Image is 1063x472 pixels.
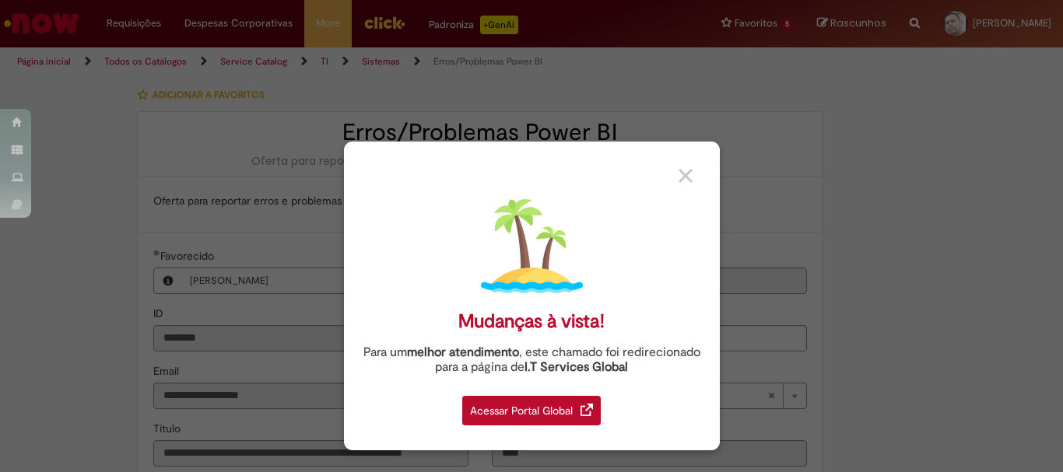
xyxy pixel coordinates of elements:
div: Para um , este chamado foi redirecionado para a página de [356,345,708,375]
div: Mudanças à vista! [458,310,605,333]
a: I.T Services Global [524,351,628,375]
img: island.png [481,195,583,297]
a: Acessar Portal Global [462,387,601,425]
div: Acessar Portal Global [462,396,601,425]
img: redirect_link.png [581,404,593,416]
img: close_button_grey.png [679,169,693,183]
strong: melhor atendimento [407,344,519,360]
